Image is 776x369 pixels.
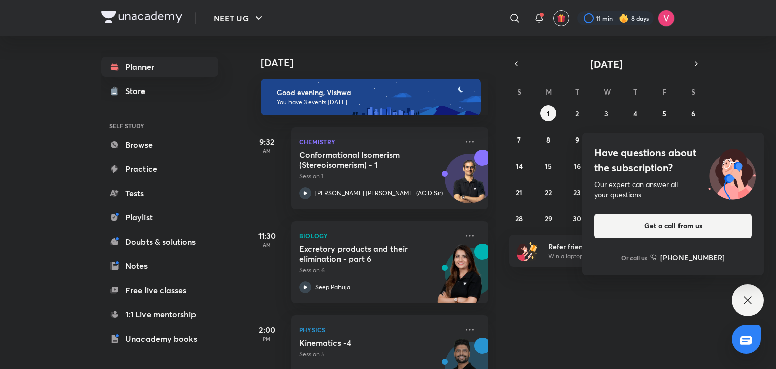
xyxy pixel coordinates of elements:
[575,135,579,145] abbr: September 9, 2025
[517,135,521,145] abbr: September 7, 2025
[545,214,552,223] abbr: September 29, 2025
[548,241,672,252] h6: Refer friends
[662,87,666,97] abbr: Friday
[511,210,527,226] button: September 28, 2025
[516,188,522,197] abbr: September 21, 2025
[247,135,287,148] h5: 9:32
[315,189,443,198] p: [PERSON_NAME] [PERSON_NAME] (ACiD Sir)
[685,131,701,148] button: September 13, 2025
[546,87,552,97] abbr: Monday
[590,57,623,71] span: [DATE]
[553,10,569,26] button: avatar
[101,256,218,276] a: Notes
[540,105,556,121] button: September 1, 2025
[516,161,523,171] abbr: September 14, 2025
[101,81,218,101] a: Store
[299,135,458,148] p: Chemistry
[247,324,287,336] h5: 2:00
[575,87,579,97] abbr: Tuesday
[299,229,458,242] p: Biology
[247,229,287,242] h5: 11:30
[515,214,523,223] abbr: September 28, 2025
[261,79,481,115] img: evening
[574,161,581,171] abbr: September 16, 2025
[575,109,579,118] abbr: September 2, 2025
[432,244,488,313] img: unacademy
[101,11,182,26] a: Company Logo
[569,158,586,174] button: September 16, 2025
[101,207,218,227] a: Playlist
[517,87,521,97] abbr: Sunday
[511,158,527,174] button: September 14, 2025
[557,14,566,23] img: avatar
[299,172,458,181] p: Session 1
[656,131,672,148] button: September 12, 2025
[208,8,271,28] button: NEET UG
[627,131,643,148] button: September 11, 2025
[700,145,764,200] img: ttu_illustration_new.svg
[569,184,586,200] button: September 23, 2025
[101,304,218,325] a: 1:1 Live mentorship
[604,109,608,118] abbr: September 3, 2025
[101,117,218,134] h6: SELF STUDY
[594,179,752,200] div: Our expert can answer all your questions
[299,324,458,336] p: Physics
[277,98,472,106] p: You have 3 events [DATE]
[658,10,675,27] img: Vishwa Desai
[594,214,752,238] button: Get a call from us
[247,336,287,342] p: PM
[299,338,425,348] h5: Kinematics -4
[540,158,556,174] button: September 15, 2025
[261,57,498,69] h4: [DATE]
[691,109,695,118] abbr: September 6, 2025
[633,109,637,118] abbr: September 4, 2025
[277,88,472,97] h6: Good evening, Vishwa
[445,159,494,208] img: Avatar
[101,183,218,203] a: Tests
[299,150,425,170] h5: Conformational Isomerism (Stereoisomerism) - 1
[247,148,287,154] p: AM
[660,252,725,263] h6: [PHONE_NUMBER]
[511,184,527,200] button: September 21, 2025
[299,350,458,359] p: Session 5
[598,105,614,121] button: September 3, 2025
[685,105,701,121] button: September 6, 2025
[662,109,666,118] abbr: September 5, 2025
[101,159,218,179] a: Practice
[540,184,556,200] button: September 22, 2025
[546,135,550,145] abbr: September 8, 2025
[101,280,218,300] a: Free live classes
[540,131,556,148] button: September 8, 2025
[619,13,629,23] img: streak
[621,253,647,262] p: Or call us
[540,210,556,226] button: September 29, 2025
[545,161,552,171] abbr: September 15, 2025
[691,87,695,97] abbr: Saturday
[545,188,552,197] abbr: September 22, 2025
[656,105,672,121] button: September 5, 2025
[569,210,586,226] button: September 30, 2025
[548,252,672,261] p: Win a laptop, vouchers & more
[604,87,611,97] abbr: Wednesday
[523,57,689,71] button: [DATE]
[573,188,581,197] abbr: September 23, 2025
[101,57,218,77] a: Planner
[569,105,586,121] button: September 2, 2025
[627,105,643,121] button: September 4, 2025
[125,85,152,97] div: Store
[598,131,614,148] button: September 10, 2025
[101,232,218,252] a: Doubts & solutions
[315,283,350,292] p: Seep Pahuja
[299,266,458,275] p: Session 6
[594,145,752,175] h4: Have questions about the subscription?
[101,134,218,155] a: Browse
[247,242,287,248] p: AM
[101,11,182,23] img: Company Logo
[633,87,637,97] abbr: Thursday
[569,131,586,148] button: September 9, 2025
[650,252,725,263] a: [PHONE_NUMBER]
[511,131,527,148] button: September 7, 2025
[101,329,218,349] a: Unacademy books
[547,109,550,118] abbr: September 1, 2025
[517,241,538,261] img: referral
